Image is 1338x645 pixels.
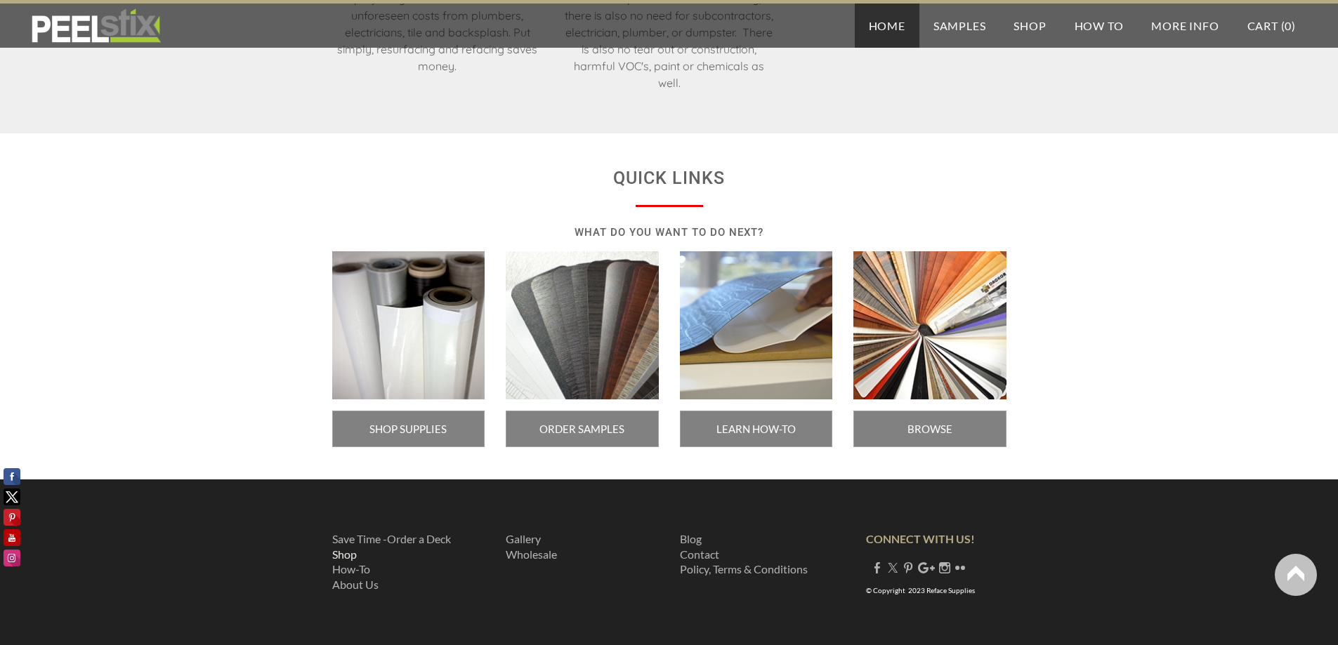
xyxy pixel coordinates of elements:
a: How To [1061,4,1138,48]
a: Samples [919,4,1000,48]
a: Save Time -Order a Deck [332,532,451,545]
a: More Info [1137,4,1233,48]
a: Facebook [872,561,883,574]
a: LEARN HOW-TO [680,411,833,447]
a: Blog [680,532,702,545]
a: Gallery​ [506,532,541,545]
a: Home [855,4,919,48]
a: Twitter [887,561,898,574]
a: Cart (0) [1233,4,1310,48]
a: Shop [999,4,1060,48]
img: Picture [332,251,485,400]
a: Instagram [939,561,950,574]
a: ORDER SAMPLES [506,411,659,447]
a: About Us [332,578,379,591]
a: BROWSE COLORS [853,411,1006,447]
a: Policy, Terms & Conditions [680,562,808,576]
font: © Copyright 2023 Reface Supplies [866,586,975,594]
img: Picture [853,251,1006,400]
a: Plus [918,561,935,574]
a: ​Wholesale [506,547,557,561]
a: Shop [332,547,357,561]
font: ​ [506,532,557,561]
a: Pinterest [903,561,914,574]
span: 0 [1285,19,1292,32]
a: Flickr [955,561,966,574]
img: Picture [680,251,833,400]
img: Picture [506,251,659,400]
a: How-To [332,562,370,576]
a: SHOP SUPPLIES [332,411,485,447]
a: Contact [680,547,719,561]
h6: QUICK LINKS [332,161,1006,195]
strong: CONNECT WITH US! [866,532,975,545]
img: REFACE SUPPLIES [28,8,164,44]
h6: WHAT DO YOU WANT TO DO NEXT? [332,221,1006,244]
